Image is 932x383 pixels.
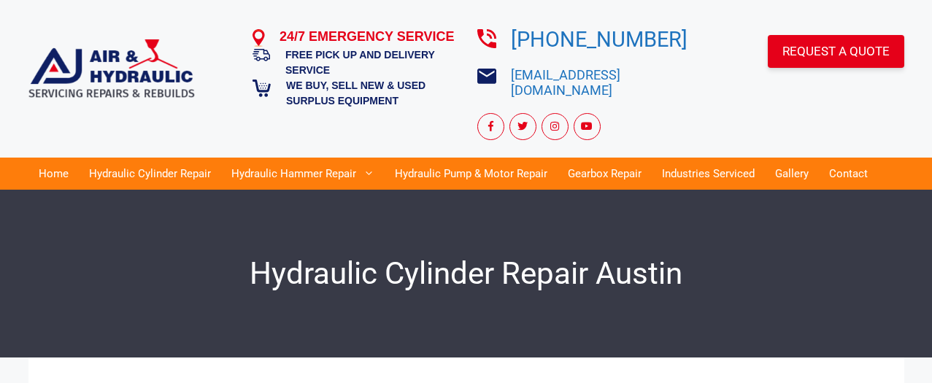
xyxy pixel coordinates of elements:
h1: Hydraulic Cylinder Repair Austin [28,255,904,292]
a: [PHONE_NUMBER] [511,27,688,52]
a: REQUEST A QUOTE [768,35,904,69]
a: Hydraulic Hammer Repair [221,158,385,190]
a: Gallery [765,158,819,190]
h4: 24/7 EMERGENCY SERVICE [280,27,455,47]
a: Industries Serviced [652,158,765,190]
a: Hydraulic Pump & Motor Repair [385,158,558,190]
h5: WE BUY, SELL NEW & USED SURPLUS EQUIPMENT [286,78,455,109]
h5: FREE PICK UP AND DELIVERY SERVICE [285,47,455,78]
a: [EMAIL_ADDRESS][DOMAIN_NAME] [511,67,620,98]
a: Hydraulic Cylinder Repair [79,158,221,190]
a: Home [28,158,79,190]
a: Contact [819,158,878,190]
a: Gearbox Repair [558,158,652,190]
